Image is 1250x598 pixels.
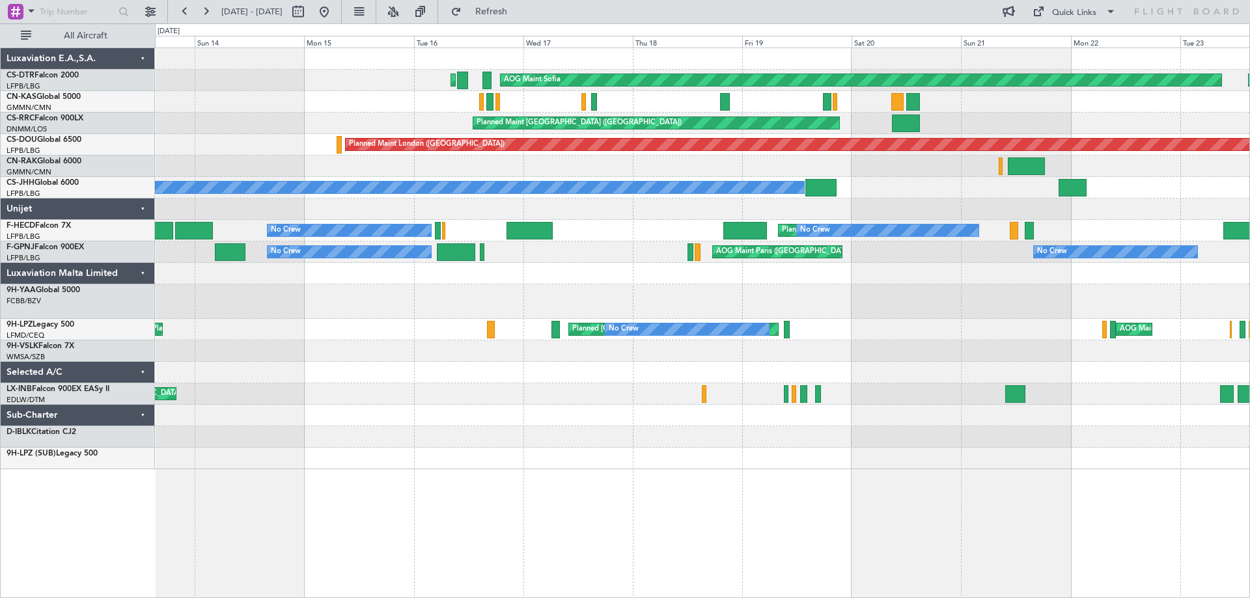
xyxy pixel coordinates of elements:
button: Quick Links [1026,1,1122,22]
span: CS-RRC [7,115,35,122]
span: LX-INB [7,385,32,393]
a: 9H-LPZLegacy 500 [7,321,74,329]
div: AOG Maint Sofia [504,70,561,90]
a: LFPB/LBG [7,146,40,156]
span: D-IBLK [7,428,31,436]
a: EDLW/DTM [7,395,45,405]
a: LFPB/LBG [7,253,40,263]
a: CN-RAKGlobal 6000 [7,157,81,165]
a: LFPB/LBG [7,232,40,241]
button: Refresh [445,1,523,22]
a: FCBB/BZV [7,296,41,306]
a: D-IBLKCitation CJ2 [7,428,76,436]
span: CS-JHH [7,179,35,187]
div: Thu 18 [633,36,742,48]
div: Planned Maint [GEOGRAPHIC_DATA] ([GEOGRAPHIC_DATA]) [57,384,262,403]
span: 9H-VSLK [7,342,38,350]
span: 9H-YAA [7,286,36,294]
div: Planned Maint Sofia [454,70,521,90]
div: [DATE] [158,26,180,37]
span: 9H-LPZ (SUB) [7,450,56,457]
span: F-GPNJ [7,243,35,251]
a: CS-JHHGlobal 6000 [7,179,79,187]
div: Planned Maint [GEOGRAPHIC_DATA] ([GEOGRAPHIC_DATA]) [782,221,987,240]
a: 9H-YAAGlobal 5000 [7,286,80,294]
div: No Crew [1037,242,1067,262]
div: Fri 19 [742,36,852,48]
span: CN-RAK [7,157,37,165]
div: No Crew [271,221,301,240]
span: 9H-LPZ [7,321,33,329]
div: Quick Links [1052,7,1096,20]
input: Trip Number [40,2,115,21]
a: F-GPNJFalcon 900EX [7,243,84,251]
div: No Crew [800,221,830,240]
a: DNMM/LOS [7,124,47,134]
span: CN-KAS [7,93,36,101]
div: Planned [GEOGRAPHIC_DATA] ([GEOGRAPHIC_DATA]) [572,319,757,339]
a: GMMN/CMN [7,103,51,113]
a: F-HECDFalcon 7X [7,222,71,230]
div: No Crew [271,242,301,262]
span: All Aircraft [34,31,137,40]
span: F-HECD [7,222,35,230]
span: Refresh [464,7,519,16]
div: Sun 14 [195,36,304,48]
a: LFMD/CEQ [7,331,44,340]
a: LX-INBFalcon 900EX EASy II [7,385,109,393]
a: LFPB/LBG [7,189,40,198]
div: Sun 21 [961,36,1070,48]
div: Tue 16 [414,36,523,48]
div: No Crew [609,319,639,339]
div: AOG Maint Paris ([GEOGRAPHIC_DATA]) [716,242,853,262]
a: CN-KASGlobal 5000 [7,93,81,101]
a: WMSA/SZB [7,352,45,362]
div: Mon 22 [1071,36,1180,48]
a: 9H-VSLKFalcon 7X [7,342,74,350]
span: CS-DOU [7,136,37,144]
span: [DATE] - [DATE] [221,6,283,18]
button: All Aircraft [14,25,141,46]
a: CS-DTRFalcon 2000 [7,72,79,79]
a: 9H-LPZ (SUB)Legacy 500 [7,450,98,457]
div: AOG Maint Cannes (Mandelieu) [1120,319,1224,339]
a: CS-RRCFalcon 900LX [7,115,83,122]
div: Planned Maint [GEOGRAPHIC_DATA] ([GEOGRAPHIC_DATA]) [477,113,682,133]
span: CS-DTR [7,72,35,79]
a: GMMN/CMN [7,167,51,177]
div: Mon 15 [304,36,413,48]
a: LFPB/LBG [7,81,40,91]
div: Planned Maint London ([GEOGRAPHIC_DATA]) [349,135,505,154]
a: CS-DOUGlobal 6500 [7,136,81,144]
div: Sat 20 [852,36,961,48]
div: Wed 17 [523,36,633,48]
